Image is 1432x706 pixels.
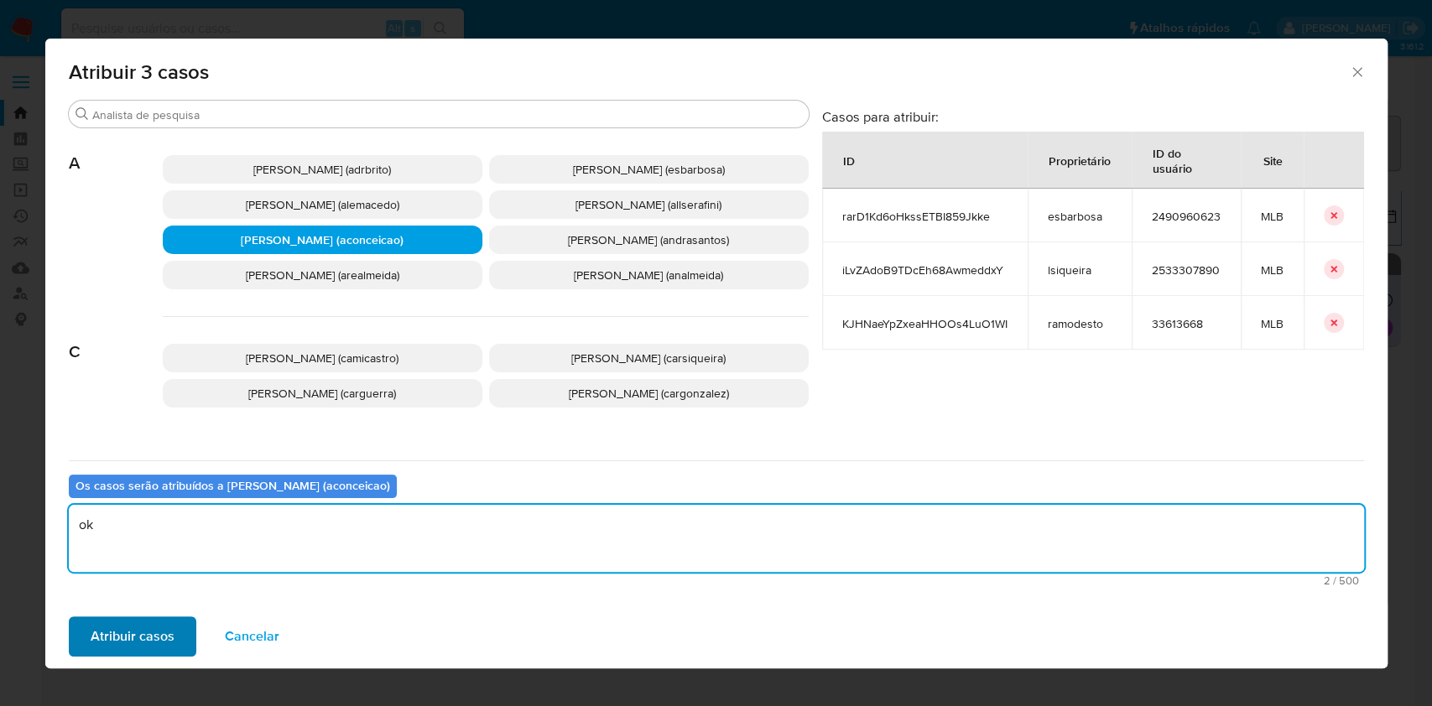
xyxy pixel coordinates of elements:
[822,108,1364,125] h3: Casos para atribuir:
[69,317,163,362] span: C
[1152,316,1221,331] span: 33613668
[489,344,809,372] div: [PERSON_NAME] (carsiqueira)
[489,379,809,408] div: [PERSON_NAME] (cargonzalez)
[489,226,809,254] div: [PERSON_NAME] (andrasantos)
[489,155,809,184] div: [PERSON_NAME] (esbarbosa)
[163,190,482,219] div: [PERSON_NAME] (alemacedo)
[568,231,729,248] span: [PERSON_NAME] (andrasantos)
[246,350,398,366] span: [PERSON_NAME] (camicastro)
[76,107,89,121] button: Buscar
[1349,64,1364,79] button: Fechar a janela
[569,385,729,402] span: [PERSON_NAME] (cargonzalez)
[1324,259,1344,279] button: icon-button
[1261,316,1284,331] span: MLB
[1324,205,1344,226] button: icon-button
[163,261,482,289] div: [PERSON_NAME] (arealmeida)
[1243,140,1303,180] div: Site
[1133,132,1240,188] div: ID do usuário
[571,350,726,366] span: [PERSON_NAME] (carsiqueira)
[69,62,1350,82] span: Atribuir 3 casos
[76,477,390,494] b: Os casos serão atribuídos a [PERSON_NAME] (aconceicao)
[92,107,802,122] input: Analista de pesquisa
[69,505,1364,572] textarea: ok
[842,262,1008,278] span: iLvZAdoB9TDcEh68AwmeddxY
[842,316,1008,331] span: KJHNaeYpZxeaHHOOs4LuO1WI
[163,155,482,184] div: [PERSON_NAME] (adrbrito)
[69,616,196,657] button: Atribuir casos
[74,575,1359,586] span: Máximo 500 caracteres
[225,618,279,655] span: Cancelar
[1048,316,1112,331] span: ramodesto
[823,140,875,180] div: ID
[246,196,399,213] span: [PERSON_NAME] (alemacedo)
[1028,140,1131,180] div: Proprietário
[163,226,482,254] div: [PERSON_NAME] (aconceicao)
[1152,262,1221,278] span: 2533307890
[203,616,301,657] button: Cancelar
[163,344,482,372] div: [PERSON_NAME] (camicastro)
[1261,209,1284,224] span: MLB
[253,161,391,178] span: [PERSON_NAME] (adrbrito)
[91,618,174,655] span: Atribuir casos
[248,385,396,402] span: [PERSON_NAME] (carguerra)
[489,261,809,289] div: [PERSON_NAME] (analmeida)
[1048,209,1112,224] span: esbarbosa
[45,39,1388,668] div: assign-modal
[489,190,809,219] div: [PERSON_NAME] (allserafini)
[246,267,399,283] span: [PERSON_NAME] (arealmeida)
[69,128,163,174] span: A
[241,231,404,248] span: [PERSON_NAME] (aconceicao)
[574,267,723,283] span: [PERSON_NAME] (analmeida)
[1261,262,1284,278] span: MLB
[163,379,482,408] div: [PERSON_NAME] (carguerra)
[1324,313,1344,333] button: icon-button
[573,161,725,178] span: [PERSON_NAME] (esbarbosa)
[575,196,721,213] span: [PERSON_NAME] (allserafini)
[1152,209,1221,224] span: 2490960623
[1048,262,1112,278] span: lsiqueira
[842,209,1008,224] span: rarD1Kd6oHkssETBI859Jkke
